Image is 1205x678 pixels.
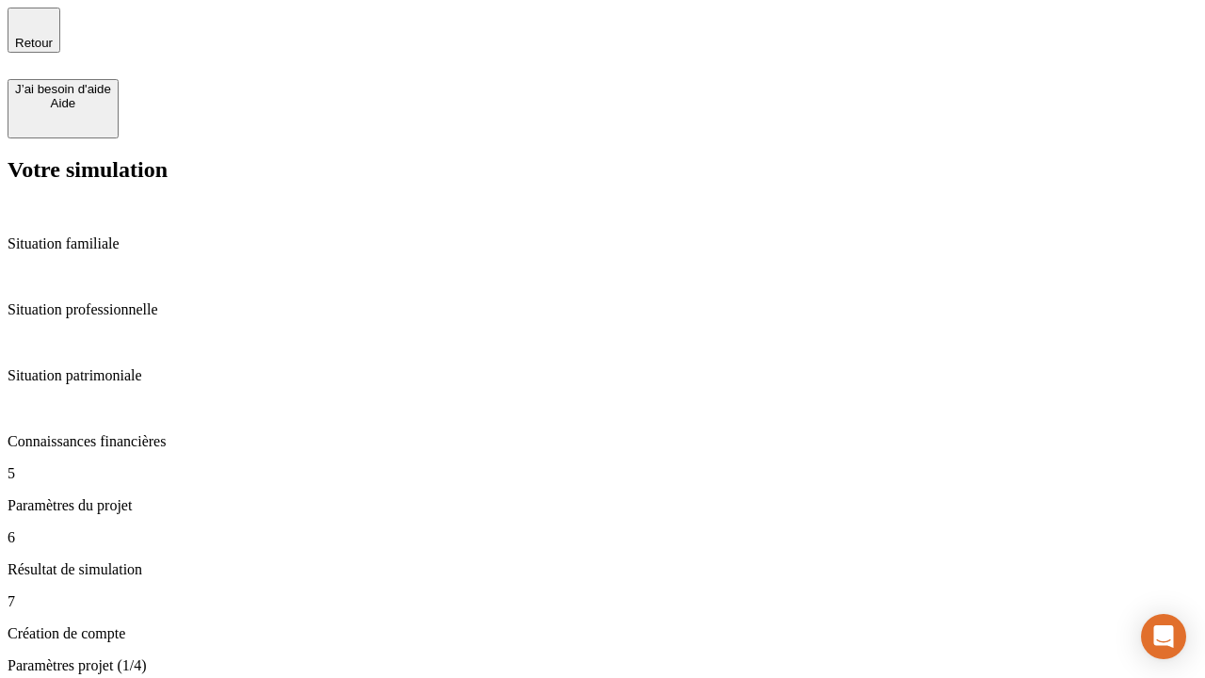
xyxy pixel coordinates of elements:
div: J’ai besoin d'aide [15,82,111,96]
p: 7 [8,593,1197,610]
p: 6 [8,529,1197,546]
div: Open Intercom Messenger [1141,614,1186,659]
p: Paramètres du projet [8,497,1197,514]
span: Retour [15,36,53,50]
p: Situation professionnelle [8,301,1197,318]
p: 5 [8,465,1197,482]
p: Situation patrimoniale [8,367,1197,384]
button: J’ai besoin d'aideAide [8,79,119,138]
div: Aide [15,96,111,110]
p: Résultat de simulation [8,561,1197,578]
h2: Votre simulation [8,157,1197,183]
p: Connaissances financières [8,433,1197,450]
p: Paramètres projet (1/4) [8,657,1197,674]
button: Retour [8,8,60,53]
p: Création de compte [8,625,1197,642]
p: Situation familiale [8,235,1197,252]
